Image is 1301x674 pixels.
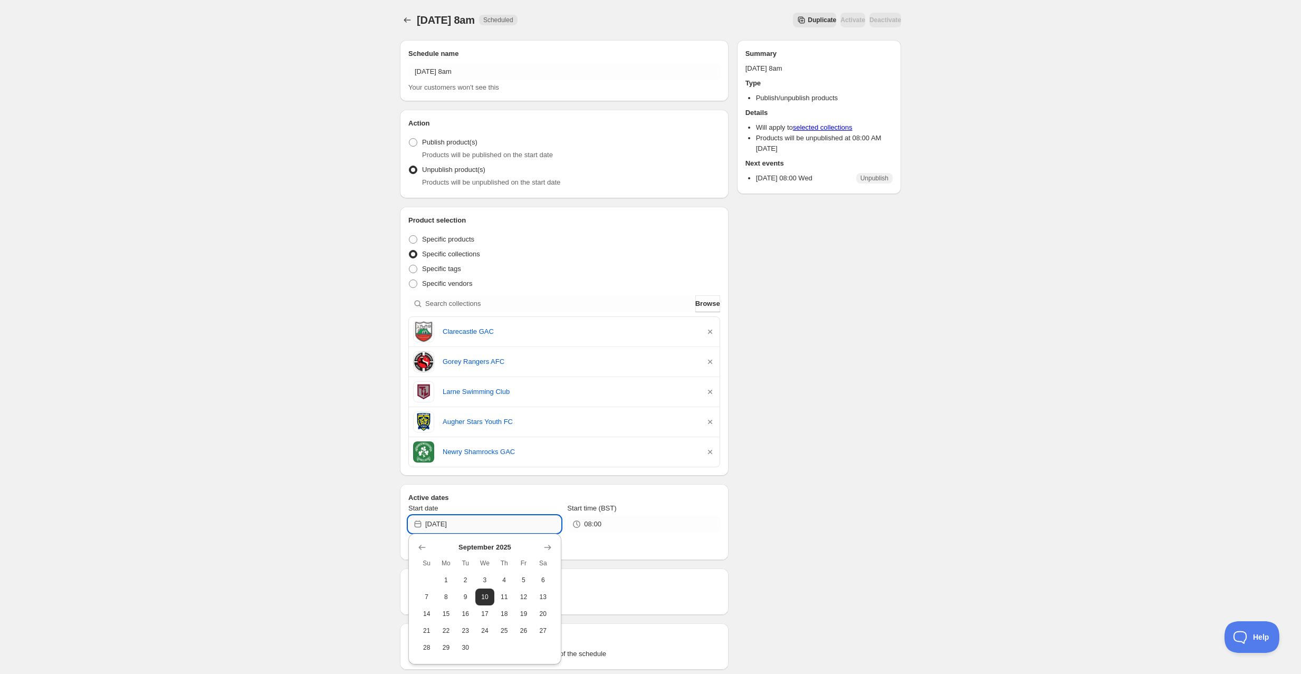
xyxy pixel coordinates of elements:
button: Monday September 29 2025 [436,639,456,656]
span: 1 [441,576,452,584]
span: 5 [518,576,529,584]
a: Larne Swimming Club [443,387,696,397]
th: Wednesday [475,555,495,572]
th: Thursday [494,555,514,572]
button: Thursday September 11 2025 [494,589,514,605]
span: 26 [518,627,529,635]
th: Saturday [533,555,553,572]
span: 19 [518,610,529,618]
span: Products will be unpublished on the start date [422,178,560,186]
h2: Product selection [408,215,720,226]
button: Tuesday September 16 2025 [456,605,475,622]
h2: Details [745,108,893,118]
a: Newry Shamrocks GAC [443,447,696,457]
span: Specific tags [422,265,461,273]
th: Monday [436,555,456,572]
span: Unpublish [860,174,888,182]
span: 25 [499,627,510,635]
span: 22 [441,627,452,635]
button: Wednesday September 17 2025 [475,605,495,622]
button: Friday September 12 2025 [514,589,533,605]
span: Your customers won't see this [408,83,499,91]
span: 9 [460,593,471,601]
h2: Next events [745,158,893,169]
th: Friday [514,555,533,572]
span: 23 [460,627,471,635]
button: Sunday September 28 2025 [417,639,436,656]
span: 27 [538,627,549,635]
span: Su [421,559,432,567]
span: 10 [480,593,491,601]
button: Monday September 8 2025 [436,589,456,605]
input: Search collections [425,295,693,312]
span: Start time (BST) [567,504,616,512]
button: Saturday September 13 2025 [533,589,553,605]
span: 28 [421,643,432,652]
span: Specific vendors [422,280,472,287]
span: Browse [695,299,720,309]
button: Friday September 5 2025 [514,572,533,589]
a: selected collections [793,123,853,131]
span: Start date [408,504,438,512]
button: Monday September 1 2025 [436,572,456,589]
span: 20 [538,610,549,618]
li: Will apply to [756,122,893,133]
button: Sunday September 21 2025 [417,622,436,639]
span: 11 [499,593,510,601]
h2: Type [745,78,893,89]
button: Wednesday September 3 2025 [475,572,495,589]
button: Tuesday September 9 2025 [456,589,475,605]
span: Duplicate [808,16,836,24]
span: Products will be published on the start date [422,151,553,159]
button: Thursday September 18 2025 [494,605,514,622]
span: Specific products [422,235,474,243]
h2: Repeating [408,577,720,588]
iframe: Toggle Customer Support [1225,621,1280,653]
button: Friday September 26 2025 [514,622,533,639]
h2: Tags [408,632,720,642]
span: 8 [441,593,452,601]
button: Show previous month, August 2025 [415,540,429,555]
span: 15 [441,610,452,618]
button: Browse [695,295,720,312]
button: Monday September 22 2025 [436,622,456,639]
li: Products will be unpublished at 08:00 AM [DATE] [756,133,893,154]
h2: Schedule name [408,49,720,59]
button: Secondary action label [793,13,836,27]
span: 12 [518,593,529,601]
span: 29 [441,643,452,652]
span: 13 [538,593,549,601]
span: 14 [421,610,432,618]
span: 3 [480,576,491,584]
button: Thursday September 25 2025 [494,622,514,639]
span: 6 [538,576,549,584]
span: Mo [441,559,452,567]
button: Tuesday September 23 2025 [456,622,475,639]
button: Friday September 19 2025 [514,605,533,622]
span: 18 [499,610,510,618]
span: Unpublish product(s) [422,166,485,174]
button: Monday September 15 2025 [436,605,456,622]
p: [DATE] 8am [745,63,893,74]
button: Schedules [400,13,415,27]
span: 2 [460,576,471,584]
span: Tu [460,559,471,567]
span: 7 [421,593,432,601]
span: We [480,559,491,567]
span: 21 [421,627,432,635]
p: [DATE] 08:00 Wed [756,173,812,184]
h2: Active dates [408,493,720,503]
button: Thursday September 4 2025 [494,572,514,589]
span: Sa [538,559,549,567]
button: Sunday September 7 2025 [417,589,436,605]
span: Fr [518,559,529,567]
button: Wednesday September 10 2025 [475,589,495,605]
span: Scheduled [483,16,513,24]
button: Show next month, October 2025 [540,540,555,555]
span: [DATE] 8am [417,14,475,26]
span: Publish product(s) [422,138,477,146]
h2: Action [408,118,720,129]
th: Sunday [417,555,436,572]
span: Th [499,559,510,567]
button: Saturday September 27 2025 [533,622,553,639]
